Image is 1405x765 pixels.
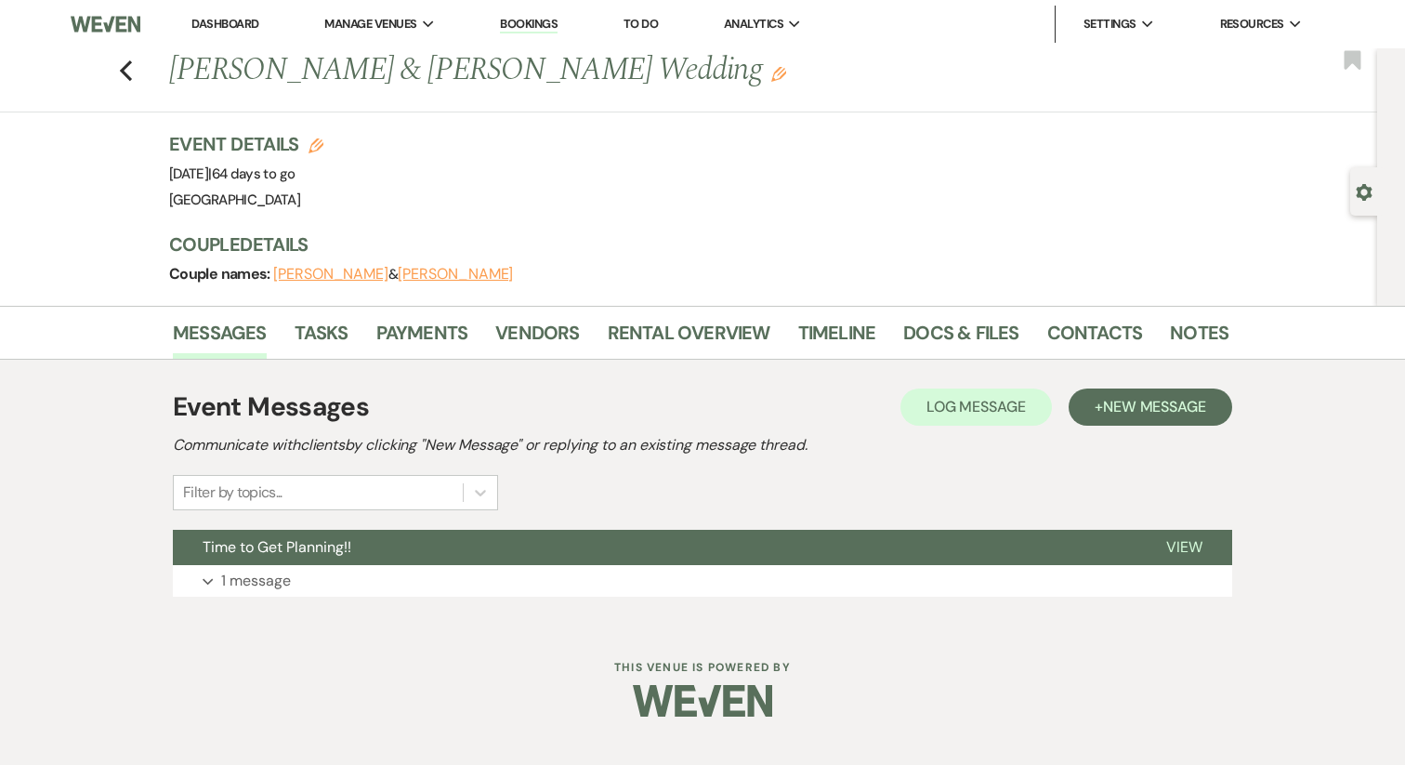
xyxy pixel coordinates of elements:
[398,267,513,282] button: [PERSON_NAME]
[608,318,770,359] a: Rental Overview
[273,265,513,284] span: &
[376,318,468,359] a: Payments
[169,231,1210,257] h3: Couple Details
[926,397,1026,416] span: Log Message
[1136,530,1232,565] button: View
[495,318,579,359] a: Vendors
[324,15,416,33] span: Manage Venues
[173,565,1232,597] button: 1 message
[191,16,258,32] a: Dashboard
[212,165,295,183] span: 64 days to go
[71,5,140,44] img: Weven Logo
[203,537,351,557] span: Time to Get Planning!!
[208,165,295,183] span: |
[169,131,323,157] h3: Event Details
[903,318,1018,359] a: Docs & Files
[173,388,369,427] h1: Event Messages
[633,668,772,733] img: Weven Logo
[1069,389,1232,426] button: +New Message
[221,569,291,593] p: 1 message
[273,267,388,282] button: [PERSON_NAME]
[1170,318,1228,359] a: Notes
[1356,182,1372,200] button: Open lead details
[1083,15,1136,33] span: Settings
[1047,318,1143,359] a: Contacts
[771,65,786,82] button: Edit
[173,434,1232,456] h2: Communicate with clients by clicking "New Message" or replying to an existing message thread.
[798,318,876,359] a: Timeline
[173,530,1136,565] button: Time to Get Planning!!
[173,318,267,359] a: Messages
[724,15,783,33] span: Analytics
[295,318,348,359] a: Tasks
[624,16,658,32] a: To Do
[1166,537,1202,557] span: View
[169,48,1002,93] h1: [PERSON_NAME] & [PERSON_NAME] Wedding
[900,389,1052,426] button: Log Message
[183,481,282,504] div: Filter by topics...
[169,191,300,209] span: [GEOGRAPHIC_DATA]
[1220,15,1284,33] span: Resources
[1103,397,1206,416] span: New Message
[169,165,295,183] span: [DATE]
[169,264,273,284] span: Couple names:
[500,16,558,33] a: Bookings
